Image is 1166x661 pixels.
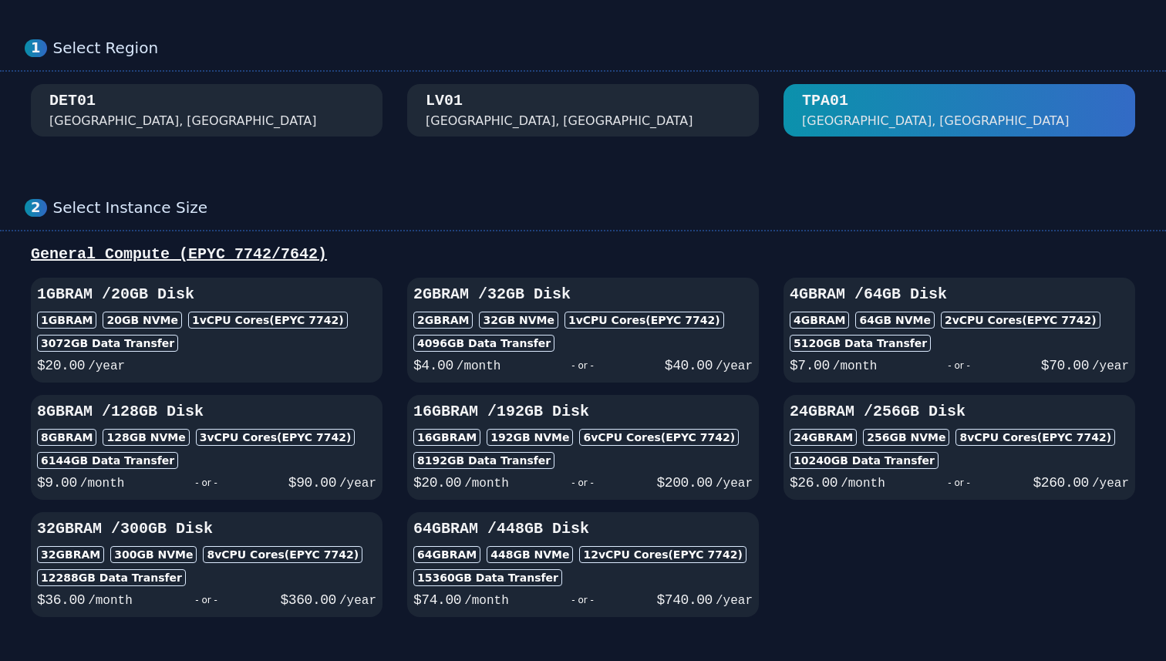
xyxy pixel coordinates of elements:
span: /month [457,359,501,373]
div: 1 vCPU Cores (EPYC 7742) [188,312,348,329]
h3: 32GB RAM / 300 GB Disk [37,518,376,540]
div: - or - [509,589,657,611]
div: 192 GB NVMe [487,429,573,446]
div: 12288 GB Data Transfer [37,569,186,586]
div: 8 vCPU Cores (EPYC 7742) [203,546,362,563]
span: /month [80,477,125,491]
span: /year [716,477,753,491]
div: 16GB RAM [413,429,480,446]
div: 24GB RAM [790,429,857,446]
div: 32GB RAM [37,546,104,563]
div: [GEOGRAPHIC_DATA], [GEOGRAPHIC_DATA] [426,112,693,130]
span: $ 9.00 [37,475,77,491]
div: 6144 GB Data Transfer [37,452,178,469]
h3: 16GB RAM / 192 GB Disk [413,401,753,423]
div: [GEOGRAPHIC_DATA], [GEOGRAPHIC_DATA] [49,112,317,130]
div: - or - [877,355,1040,376]
span: /month [841,477,885,491]
div: 10240 GB Data Transfer [790,452,939,469]
h3: 4GB RAM / 64 GB Disk [790,284,1129,305]
span: /month [464,594,509,608]
span: /month [464,477,509,491]
span: $ 70.00 [1041,358,1089,373]
div: - or - [885,472,1033,494]
button: DET01 [GEOGRAPHIC_DATA], [GEOGRAPHIC_DATA] [31,84,382,137]
div: LV01 [426,90,463,112]
button: 8GBRAM /128GB Disk8GBRAM128GB NVMe3vCPU Cores(EPYC 7742)6144GB Data Transfer$9.00/month- or -$90.... [31,395,382,500]
h3: 64GB RAM / 448 GB Disk [413,518,753,540]
button: 64GBRAM /448GB Disk64GBRAM448GB NVMe12vCPU Cores(EPYC 7742)15360GB Data Transfer$74.00/month- or ... [407,512,759,617]
span: $ 40.00 [665,358,713,373]
span: /year [716,594,753,608]
span: /year [716,359,753,373]
div: - or - [509,472,657,494]
button: LV01 [GEOGRAPHIC_DATA], [GEOGRAPHIC_DATA] [407,84,759,137]
div: 8GB RAM [37,429,96,446]
h3: 8GB RAM / 128 GB Disk [37,401,376,423]
div: 32 GB NVMe [479,312,558,329]
button: 4GBRAM /64GB Disk4GBRAM64GB NVMe2vCPU Cores(EPYC 7742)5120GB Data Transfer$7.00/month- or -$70.00... [784,278,1135,383]
div: 2GB RAM [413,312,473,329]
span: /year [1092,359,1129,373]
div: - or - [500,355,664,376]
span: /month [833,359,878,373]
button: 32GBRAM /300GB Disk32GBRAM300GB NVMe8vCPU Cores(EPYC 7742)12288GB Data Transfer$36.00/month- or -... [31,512,382,617]
div: - or - [124,472,288,494]
span: $ 4.00 [413,358,453,373]
div: 20 GB NVMe [103,312,182,329]
div: 6 vCPU Cores (EPYC 7742) [579,429,739,446]
span: $ 360.00 [281,592,336,608]
span: /year [88,359,125,373]
h3: 2GB RAM / 32 GB Disk [413,284,753,305]
div: Select Instance Size [53,198,1141,218]
div: 300 GB NVMe [110,546,197,563]
span: $ 260.00 [1033,475,1089,491]
div: 15360 GB Data Transfer [413,569,562,586]
div: [GEOGRAPHIC_DATA], [GEOGRAPHIC_DATA] [802,112,1070,130]
div: General Compute (EPYC 7742/7642) [25,244,1141,265]
span: $ 20.00 [37,358,85,373]
button: 1GBRAM /20GB Disk1GBRAM20GB NVMe1vCPU Cores(EPYC 7742)3072GB Data Transfer$20.00/year [31,278,382,383]
span: $ 36.00 [37,592,85,608]
span: $ 740.00 [657,592,713,608]
div: 8192 GB Data Transfer [413,452,554,469]
div: 2 vCPU Cores (EPYC 7742) [941,312,1100,329]
div: DET01 [49,90,96,112]
div: 2 [25,199,47,217]
div: - or - [133,589,281,611]
div: 5120 GB Data Transfer [790,335,931,352]
div: 64 GB NVMe [855,312,935,329]
button: 24GBRAM /256GB Disk24GBRAM256GB NVMe8vCPU Cores(EPYC 7742)10240GB Data Transfer$26.00/month- or -... [784,395,1135,500]
span: /year [339,594,376,608]
div: 1 [25,39,47,57]
div: 1 vCPU Cores (EPYC 7742) [564,312,724,329]
span: /year [339,477,376,491]
span: $ 74.00 [413,592,461,608]
div: 128 GB NVMe [103,429,189,446]
h3: 24GB RAM / 256 GB Disk [790,401,1129,423]
h3: 1GB RAM / 20 GB Disk [37,284,376,305]
div: 256 GB NVMe [863,429,949,446]
div: 3072 GB Data Transfer [37,335,178,352]
span: $ 200.00 [657,475,713,491]
div: Select Region [53,39,1141,58]
span: $ 20.00 [413,475,461,491]
div: 12 vCPU Cores (EPYC 7742) [579,546,746,563]
button: 2GBRAM /32GB Disk2GBRAM32GB NVMe1vCPU Cores(EPYC 7742)4096GB Data Transfer$4.00/month- or -$40.00... [407,278,759,383]
button: 16GBRAM /192GB Disk16GBRAM192GB NVMe6vCPU Cores(EPYC 7742)8192GB Data Transfer$20.00/month- or -$... [407,395,759,500]
div: 8 vCPU Cores (EPYC 7742) [955,429,1115,446]
button: TPA01 [GEOGRAPHIC_DATA], [GEOGRAPHIC_DATA] [784,84,1135,137]
div: 448 GB NVMe [487,546,573,563]
span: $ 7.00 [790,358,830,373]
div: 64GB RAM [413,546,480,563]
span: /year [1092,477,1129,491]
div: 4096 GB Data Transfer [413,335,554,352]
span: $ 90.00 [288,475,336,491]
div: 4GB RAM [790,312,849,329]
div: 1GB RAM [37,312,96,329]
div: TPA01 [802,90,848,112]
span: $ 26.00 [790,475,837,491]
div: 3 vCPU Cores (EPYC 7742) [196,429,356,446]
span: /month [88,594,133,608]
